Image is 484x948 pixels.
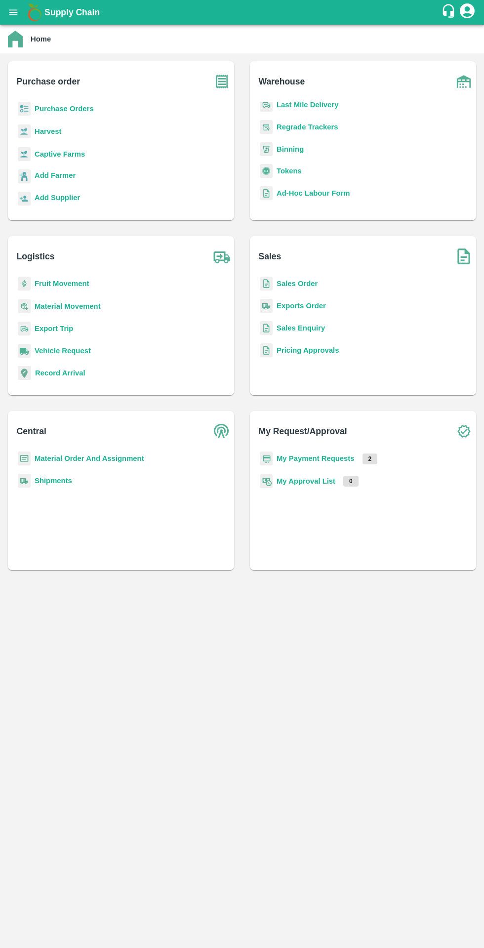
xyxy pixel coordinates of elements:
[451,419,476,444] img: check
[260,321,273,335] img: sales
[18,452,31,466] img: centralMaterial
[18,366,31,380] img: recordArrival
[277,167,302,175] a: Tokens
[35,302,101,310] a: Material Movement
[277,302,326,310] a: Exports Order
[260,142,273,156] img: bin
[35,454,144,462] a: Material Order And Assignment
[35,170,76,183] a: Add Farmer
[35,127,61,135] a: Harvest
[35,150,85,158] a: Captive Farms
[18,322,31,336] img: delivery
[260,186,273,201] img: sales
[18,277,31,291] img: fruit
[35,105,94,113] a: Purchase Orders
[35,280,89,288] a: Fruit Movement
[17,424,46,438] b: Central
[8,31,23,47] img: home
[259,424,347,438] b: My Request/Approval
[260,277,273,291] img: sales
[17,249,55,263] b: Logistics
[18,124,31,139] img: harvest
[451,69,476,94] img: warehouse
[35,192,80,206] a: Add Supplier
[260,474,273,489] img: approval
[31,35,51,43] b: Home
[35,347,91,355] a: Vehicle Request
[35,369,85,377] a: Record Arrival
[44,5,441,19] a: Supply Chain
[260,98,273,112] img: delivery
[18,102,31,116] img: reciept
[277,454,355,462] a: My Payment Requests
[277,477,335,485] a: My Approval List
[35,325,73,332] a: Export Trip
[35,171,76,179] b: Add Farmer
[25,2,44,22] img: logo
[2,1,25,24] button: open drawer
[259,75,305,88] b: Warehouse
[18,299,31,314] img: material
[277,189,350,197] a: Ad-Hoc Labour Form
[260,164,273,178] img: tokens
[260,120,273,134] img: whTracker
[277,123,338,131] a: Regrade Trackers
[343,476,359,487] p: 0
[18,147,31,162] img: harvest
[35,477,72,485] a: Shipments
[209,244,234,269] img: truck
[35,194,80,202] b: Add Supplier
[18,344,31,358] img: vehicle
[18,169,31,184] img: farmer
[209,419,234,444] img: central
[17,75,80,88] b: Purchase order
[260,452,273,466] img: payment
[451,244,476,269] img: soSales
[458,2,476,23] div: account of current user
[441,3,458,21] div: customer-support
[44,7,100,17] b: Supply Chain
[18,474,31,488] img: shipments
[277,101,338,109] a: Last Mile Delivery
[277,346,339,354] a: Pricing Approvals
[259,249,282,263] b: Sales
[363,453,378,464] p: 2
[209,69,234,94] img: purchase
[277,145,304,153] a: Binning
[277,280,318,288] a: Sales Order
[260,343,273,358] img: sales
[260,299,273,313] img: shipments
[18,192,31,206] img: supplier
[277,324,325,332] a: Sales Enquiry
